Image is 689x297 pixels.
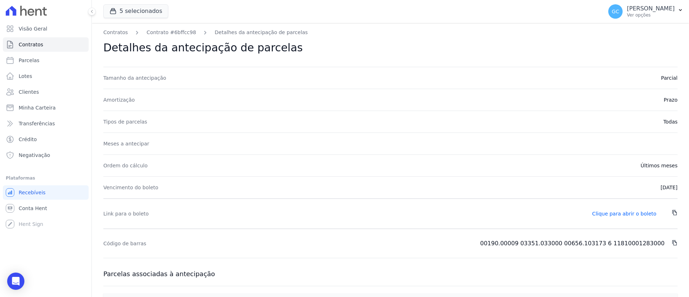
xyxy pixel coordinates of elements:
dt: Meses a antecipar [103,140,291,147]
dt: Vencimento do boleto [103,184,291,191]
a: Transferências [3,116,89,131]
span: Lotes [19,73,32,80]
dd: [DATE] [297,184,678,191]
dt: Tipos de parcelas [103,118,291,125]
dd: Todas [297,118,678,125]
span: Parcelas associadas à antecipação [103,270,215,278]
a: Detalhes da antecipação de parcelas [215,29,308,36]
button: GC [PERSON_NAME] Ver opções [603,1,689,22]
div: Open Intercom Messenger [7,273,24,290]
span: Contratos [19,41,43,48]
a: Clientes [3,85,89,99]
span: Minha Carteira [19,104,56,111]
span: Crédito [19,136,37,143]
p: [PERSON_NAME] [627,5,675,12]
span: Parcelas [19,57,39,64]
dt: Tamanho da antecipação [103,74,291,82]
a: Contratos [3,37,89,52]
span: Recebíveis [19,189,46,196]
a: Minha Carteira [3,101,89,115]
a: Clique para abrir o boleto [592,211,656,217]
span: Detalhes da antecipação de parcelas [103,41,303,54]
span: Negativação [19,152,50,159]
a: Parcelas [3,53,89,68]
span: GC [612,9,619,14]
button: 5 selecionados [103,4,168,18]
div: Plataformas [6,174,86,182]
a: Crédito [3,132,89,147]
p: Ver opções [627,12,675,18]
a: Lotes [3,69,89,83]
nav: Breadcrumb [103,29,678,36]
a: Contrato #6bffcc98 [146,29,196,36]
dd: Parcial [297,74,678,82]
a: Conta Hent [3,201,89,215]
span: Transferências [19,120,55,127]
a: Contratos [103,29,128,36]
a: Recebíveis [3,185,89,200]
span: Visão Geral [19,25,47,32]
dd: Prazo [297,96,678,103]
span: Clientes [19,88,39,96]
a: Negativação [3,148,89,162]
span: Conta Hent [19,205,47,212]
dt: Amortização [103,96,291,103]
a: Visão Geral [3,22,89,36]
dt: Link para o boleto [103,210,291,217]
dd: Últimos meses [297,162,678,169]
dt: Código de barras [103,240,291,247]
dt: Ordem do cálculo [103,162,291,169]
